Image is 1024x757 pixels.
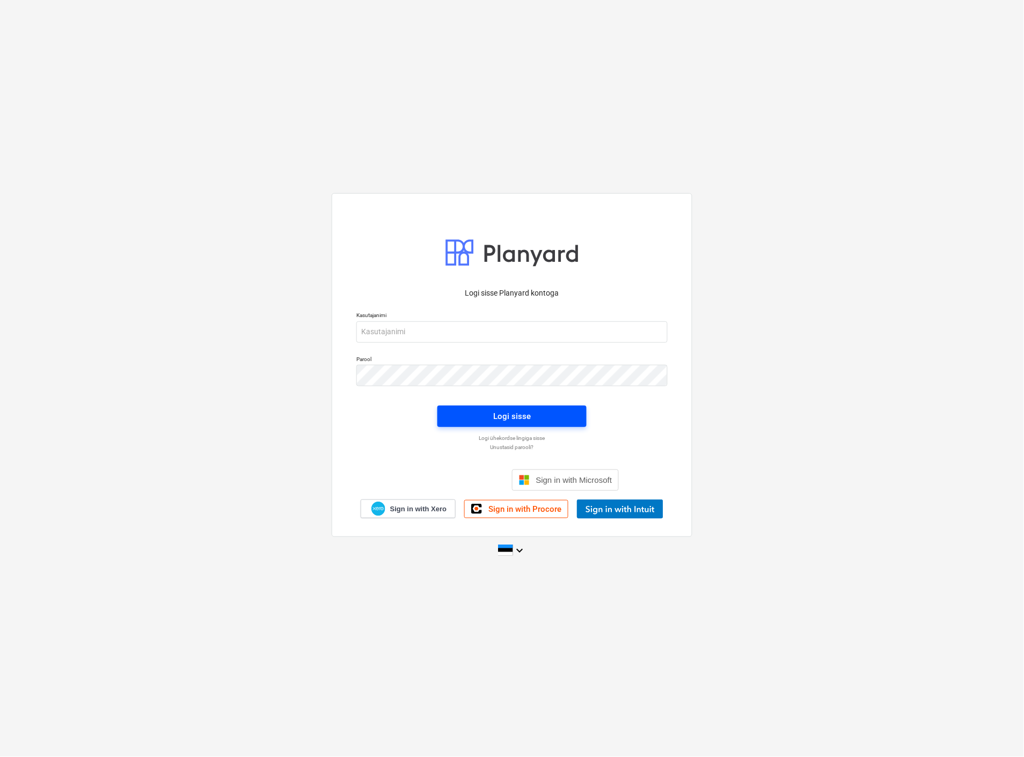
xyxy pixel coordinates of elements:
input: Kasutajanimi [356,321,668,343]
i: keyboard_arrow_down [513,544,526,557]
div: Logi sisse [493,409,531,423]
a: Unustasid parooli? [351,444,673,451]
div: Vestlusvidin [970,705,1024,757]
p: Kasutajanimi [356,312,668,321]
a: Sign in with Procore [464,500,568,518]
img: Xero logo [371,502,385,516]
a: Logi ühekordse lingiga sisse [351,435,673,442]
iframe: Chat Widget [970,705,1024,757]
span: Sign in with Procore [488,504,561,514]
span: Sign in with Microsoft [536,475,612,484]
iframe: Sign in with Google Button [400,468,509,492]
p: Logi sisse Planyard kontoga [356,288,668,299]
button: Logi sisse [437,406,587,427]
a: Sign in with Xero [361,499,456,518]
span: Sign in with Xero [390,504,447,514]
p: Parool [356,356,668,365]
img: Microsoft logo [519,475,530,486]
